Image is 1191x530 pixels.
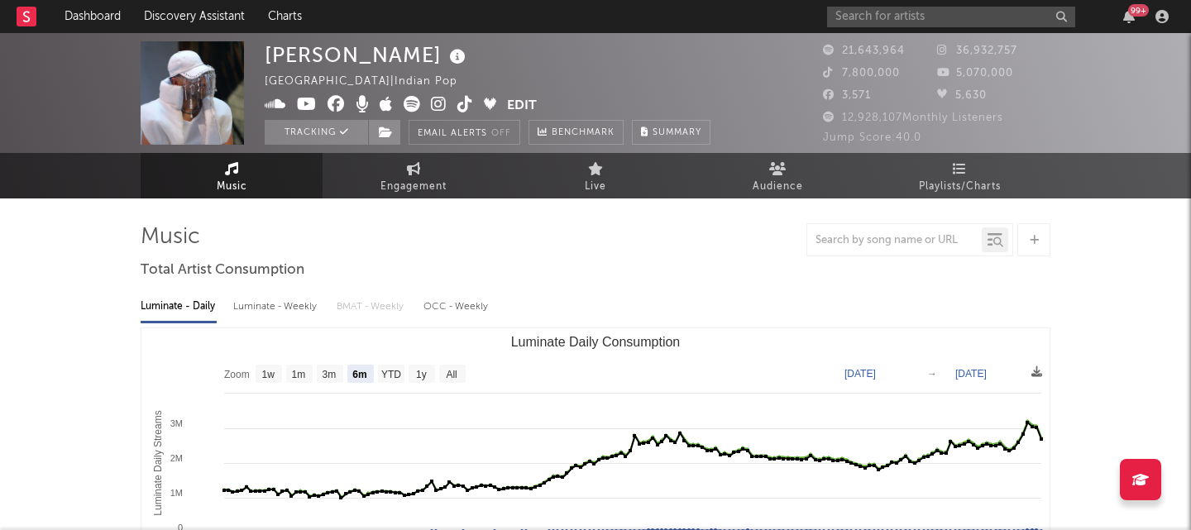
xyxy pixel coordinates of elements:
a: Audience [686,153,868,198]
text: 6m [352,369,366,380]
span: Engagement [380,177,447,197]
span: 7,800,000 [823,68,900,79]
div: Luminate - Weekly [233,293,320,321]
span: Benchmark [552,123,615,143]
span: 12,928,107 Monthly Listeners [823,112,1003,123]
a: Benchmark [529,120,624,145]
text: 1w [262,369,275,380]
div: Luminate - Daily [141,293,217,321]
span: Audience [753,177,803,197]
span: Live [585,177,606,197]
text: 1m [292,369,306,380]
div: [PERSON_NAME] [265,41,470,69]
text: Luminate Daily Consumption [511,335,681,349]
text: All [446,369,457,380]
span: Summary [653,128,701,137]
a: Playlists/Charts [868,153,1050,198]
button: Email AlertsOff [409,120,520,145]
em: Off [491,129,511,138]
div: 99 + [1128,4,1149,17]
div: [GEOGRAPHIC_DATA] | Indian Pop [265,72,476,92]
text: Zoom [224,369,250,380]
text: 2M [170,453,183,463]
span: 5,070,000 [937,68,1013,79]
input: Search by song name or URL [807,234,982,247]
button: Tracking [265,120,368,145]
text: → [927,368,937,380]
text: YTD [381,369,401,380]
span: Total Artist Consumption [141,260,304,280]
button: Edit [507,96,537,117]
text: 3M [170,418,183,428]
span: 3,571 [823,90,871,101]
text: 3m [323,369,337,380]
span: 21,643,964 [823,45,905,56]
input: Search for artists [827,7,1075,27]
span: 36,932,757 [937,45,1017,56]
span: Music [217,177,247,197]
a: Music [141,153,323,198]
text: Luminate Daily Streams [152,410,164,515]
text: 1M [170,488,183,498]
a: Engagement [323,153,505,198]
span: Jump Score: 40.0 [823,132,921,143]
text: [DATE] [955,368,987,380]
span: Playlists/Charts [919,177,1001,197]
a: Live [505,153,686,198]
span: 5,630 [937,90,987,101]
text: 1y [416,369,427,380]
button: Summary [632,120,710,145]
button: 99+ [1123,10,1135,23]
div: OCC - Weekly [423,293,490,321]
text: [DATE] [844,368,876,380]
